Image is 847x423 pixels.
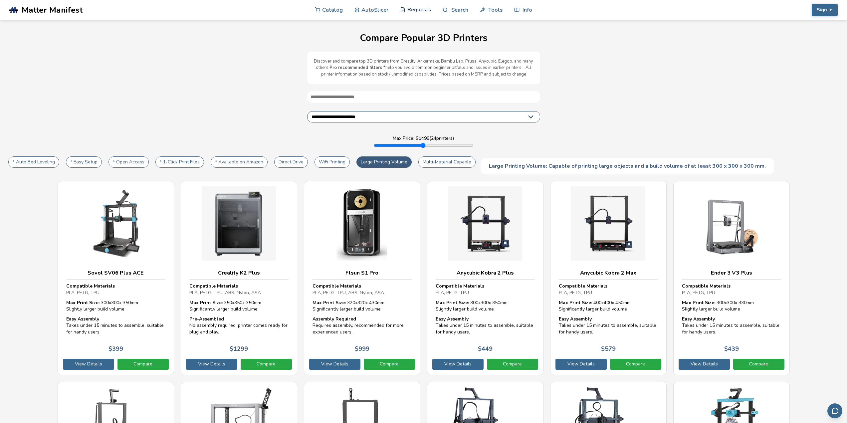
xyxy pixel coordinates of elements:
[313,300,346,306] strong: Max Print Size:
[66,316,165,335] div: Takes under 15 minutes to assemble, suitable for handy users.
[186,359,237,369] a: View Details
[155,156,204,168] button: * 1-Click Print Files
[355,345,369,352] p: $ 999
[436,270,535,276] h3: Anycubic Kobra 2 Plus
[189,300,223,306] strong: Max Print Size:
[108,345,123,352] p: $ 399
[313,290,384,296] span: PLA, PETG, TPU, ABS, Nylon, ASA
[356,156,412,168] button: Large Printing Volume
[8,156,59,168] button: * Auto Bed Leveling
[189,316,224,322] strong: Pre-Assembled
[487,359,538,369] a: Compare
[559,290,592,296] span: PLA, PETG, TPU
[181,181,297,375] a: Creality K2 PlusCompatible MaterialsPLA, PETG, TPU, ABS, Nylon, ASAMax Print Size: 350x350x 350mm...
[559,300,592,306] strong: Max Print Size:
[601,345,616,352] p: $ 579
[66,283,115,289] strong: Compatible Materials
[550,181,667,375] a: Anycubic Kobra 2 MaxCompatible MaterialsPLA, PETG, TPUMax Print Size: 400x400x 450mmSignificantly...
[559,270,658,276] h3: Anycubic Kobra 2 Max
[418,156,476,168] button: Multi-Material Capable
[189,283,238,289] strong: Compatible Materials
[313,316,356,322] strong: Assembly Required
[313,316,412,335] div: Requires assembly, recommended for more experienced users.
[211,156,268,168] button: * Available on Amazon
[679,359,730,369] a: View Details
[682,316,715,322] strong: Easy Assembly
[314,58,533,78] p: Discover and compare top 3D printers from Creality, Ankermake, Bambu Lab, Prusa, Anycubic, Elegoo...
[230,345,248,352] p: $ 1299
[108,156,149,168] button: * Open Access
[58,181,174,375] a: Sovol SV06 Plus ACECompatible MaterialsPLA, PETG, TPUMax Print Size: 300x300x 350mmSlightly large...
[313,300,412,313] div: 320 x 320 x 430 mm Significantly larger build volume
[481,158,774,174] div: Large Printing Volume: Capable of printing large objects and a build volume of at least 300 x 300...
[393,136,454,141] label: Max Price: $ 1499 ( 24 printers)
[559,316,658,335] div: Takes under 15 minutes to assemble, suitable for handy users.
[241,359,292,369] a: Compare
[427,181,543,375] a: Anycubic Kobra 2 PlusCompatible MaterialsPLA, PETG, TPUMax Print Size: 300x300x 350mmSlightly lar...
[189,316,289,335] div: No assembly required, printer comes ready for plug and play.
[189,290,261,296] span: PLA, PETG, TPU, ABS, Nylon, ASA
[309,359,360,369] a: View Details
[189,270,289,276] h3: Creality K2 Plus
[682,300,781,313] div: 300 x 300 x 330 mm Slightly larger build volume
[22,5,83,15] span: Matter Manifest
[827,403,842,418] button: Send feedback via email
[436,300,469,306] strong: Max Print Size:
[66,156,102,168] button: * Easy Setup
[313,270,412,276] h3: Flsun S1 Pro
[364,359,415,369] a: Compare
[682,270,781,276] h3: Ender 3 V3 Plus
[436,290,469,296] span: PLA, PETG, TPU
[610,359,661,369] a: Compare
[724,345,739,352] p: $ 439
[66,300,100,306] strong: Max Print Size:
[682,316,781,335] div: Takes under 15 minutes to assemble, suitable for handy users.
[555,359,607,369] a: View Details
[313,283,361,289] strong: Compatible Materials
[117,359,169,369] a: Compare
[7,33,840,43] h1: Compare Popular 3D Printers
[733,359,784,369] a: Compare
[315,156,350,168] button: WiFi Printing
[304,181,420,375] a: Flsun S1 ProCompatible MaterialsPLA, PETG, TPU, ABS, Nylon, ASAMax Print Size: 320x320x 430mmSign...
[66,300,165,313] div: 300 x 300 x 350 mm Slightly larger build volume
[559,316,592,322] strong: Easy Assembly
[436,283,484,289] strong: Compatible Materials
[682,283,731,289] strong: Compatible Materials
[436,316,469,322] strong: Easy Assembly
[66,316,99,322] strong: Easy Assembly
[329,65,385,71] b: Pro recommended filters *
[432,359,484,369] a: View Details
[812,4,838,16] button: Sign In
[189,300,289,313] div: 350 x 350 x 350 mm Significantly larger build volume
[66,290,100,296] span: PLA, PETG, TPU
[436,316,535,335] div: Takes under 15 minutes to assemble, suitable for handy users.
[673,181,790,375] a: Ender 3 V3 PlusCompatible MaterialsPLA, PETG, TPUMax Print Size: 300x300x 330mmSlightly larger bu...
[682,290,715,296] span: PLA, PETG, TPU
[66,270,165,276] h3: Sovol SV06 Plus ACE
[682,300,715,306] strong: Max Print Size:
[559,300,658,313] div: 400 x 400 x 450 mm Significantly larger build volume
[274,156,308,168] button: Direct Drive
[478,345,493,352] p: $ 449
[63,359,114,369] a: View Details
[559,283,607,289] strong: Compatible Materials
[436,300,535,313] div: 300 x 300 x 350 mm Slightly larger build volume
